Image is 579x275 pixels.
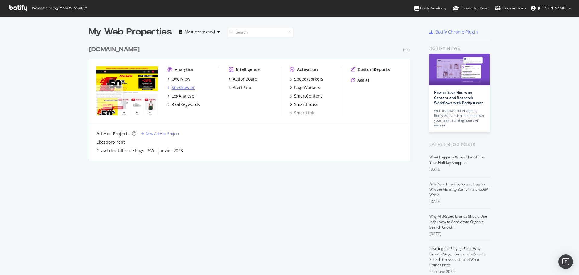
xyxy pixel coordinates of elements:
a: ActionBoard [229,76,258,82]
div: With its powerful AI agents, Botify Assist is here to empower your team, turning hours of manual… [434,108,485,128]
span: Kiszlo David [538,5,566,11]
button: Most recent crawl [177,27,222,37]
div: RealKeywords [172,101,200,107]
a: SiteCrawler [167,85,195,91]
div: Knowledge Base [453,5,488,11]
a: Assist [351,77,369,83]
div: Open Intercom Messenger [558,254,573,269]
a: New Ad-Hoc Project [141,131,179,136]
a: [DOMAIN_NAME] [89,45,142,54]
a: What Happens When ChatGPT Is Your Holiday Shopper? [429,155,484,165]
a: RealKeywords [167,101,200,107]
div: Analytics [175,66,193,72]
div: Intelligence [236,66,260,72]
div: Most recent crawl [185,30,215,34]
a: SmartIndex [290,101,317,107]
a: How to Save Hours on Content and Research Workflows with Botify Assist [434,90,483,105]
a: AI Is Your New Customer: How to Win the Visibility Battle in a ChatGPT World [429,181,490,197]
div: Organizations [495,5,526,11]
img: sport2000.fr [96,66,158,115]
div: grid [89,38,415,161]
div: Botify Academy [414,5,446,11]
a: Crawl des URLs de Logs - SW - Janvier 2023 [96,148,183,154]
input: Search [227,27,293,37]
a: SpeedWorkers [290,76,323,82]
div: Assist [357,77,369,83]
div: Overview [172,76,190,82]
div: PageWorkers [294,85,320,91]
div: [DATE] [429,199,490,204]
div: LogAnalyzer [172,93,196,99]
a: Why Mid-Sized Brands Should Use IndexNow to Accelerate Organic Search Growth [429,214,487,230]
a: SmartContent [290,93,322,99]
a: Botify Chrome Plugin [429,29,478,35]
div: SpeedWorkers [294,76,323,82]
div: AlertPanel [233,85,254,91]
div: Ad-Hoc Projects [96,131,130,137]
div: Latest Blog Posts [429,141,490,148]
div: Botify Chrome Plugin [435,29,478,35]
div: [DOMAIN_NAME] [89,45,140,54]
a: Leveling the Playing Field: Why Growth-Stage Companies Are at a Search Crossroads, and What Comes... [429,246,487,267]
div: New Ad-Hoc Project [146,131,179,136]
div: CustomReports [358,66,390,72]
div: [DATE] [429,167,490,172]
img: How to Save Hours on Content and Research Workflows with Botify Assist [429,54,490,85]
div: SiteCrawler [172,85,195,91]
a: SmartLink [290,110,314,116]
div: 26th June 2025 [429,269,490,274]
a: PageWorkers [290,85,320,91]
div: SmartContent [294,93,322,99]
div: Pro [403,47,410,53]
div: Activation [297,66,318,72]
span: Welcome back, [PERSON_NAME] ! [32,6,86,11]
a: Ekosport-Rent [96,139,125,145]
div: [DATE] [429,231,490,237]
div: My Web Properties [89,26,172,38]
a: LogAnalyzer [167,93,196,99]
a: CustomReports [351,66,390,72]
div: ActionBoard [233,76,258,82]
a: Overview [167,76,190,82]
a: AlertPanel [229,85,254,91]
div: Botify news [429,45,490,52]
button: [PERSON_NAME] [526,3,576,13]
div: SmartIndex [294,101,317,107]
